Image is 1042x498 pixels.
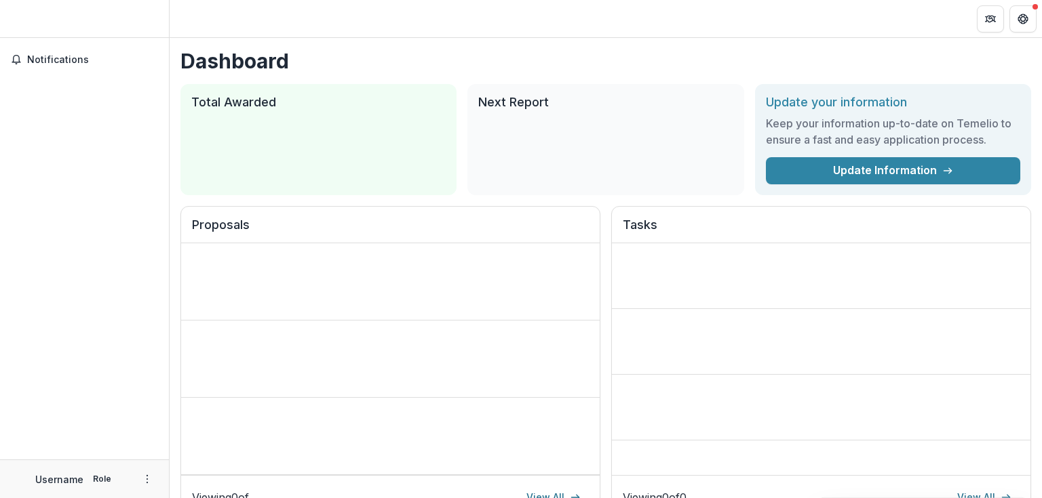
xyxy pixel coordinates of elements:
button: Notifications [5,49,163,70]
h2: Total Awarded [191,95,446,110]
p: Role [89,473,115,485]
a: Update Information [766,157,1020,184]
h1: Dashboard [180,49,1031,73]
button: More [139,471,155,487]
h2: Proposals [192,217,589,243]
h2: Tasks [623,217,1020,243]
h3: Keep your information up-to-date on Temelio to ensure a fast and easy application process. [766,115,1020,148]
h2: Update your information [766,95,1020,110]
h2: Next Report [478,95,733,110]
button: Partners [977,5,1004,33]
span: Notifications [27,54,158,66]
button: Get Help [1009,5,1037,33]
p: Username [35,472,83,486]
